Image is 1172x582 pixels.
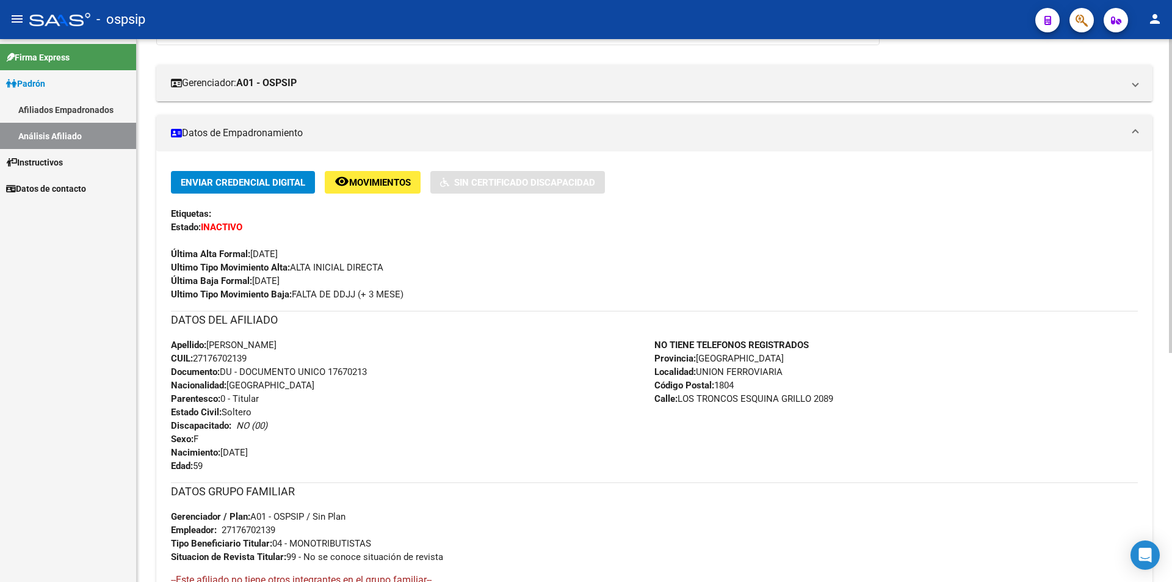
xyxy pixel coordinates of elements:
[654,366,783,377] span: UNION FERROVIARIA
[171,511,250,522] strong: Gerenciador / Plan:
[6,77,45,90] span: Padrón
[171,353,247,364] span: 27176702139
[171,380,226,391] strong: Nacionalidad:
[6,51,70,64] span: Firma Express
[454,177,595,188] span: Sin Certificado Discapacidad
[171,275,252,286] strong: Última Baja Formal:
[6,156,63,169] span: Instructivos
[171,249,250,260] strong: Última Alta Formal:
[171,420,231,431] strong: Discapacitado:
[349,177,411,188] span: Movimientos
[325,171,421,194] button: Movimientos
[171,460,203,471] span: 59
[10,12,24,26] mat-icon: menu
[654,340,809,351] strong: NO TIENE TELEFONOS REGISTRADOS
[171,353,193,364] strong: CUIL:
[236,76,297,90] strong: A01 - OSPSIP
[654,393,833,404] span: LOS TRONCOS ESQUINA GRILLO 2089
[171,262,383,273] span: ALTA INICIAL DIRECTA
[171,289,292,300] strong: Ultimo Tipo Movimiento Baja:
[654,393,678,404] strong: Calle:
[171,447,220,458] strong: Nacimiento:
[171,208,211,219] strong: Etiquetas:
[171,393,259,404] span: 0 - Titular
[171,551,443,562] span: 99 - No se conoce situación de revista
[236,420,267,431] i: NO (00)
[181,177,305,188] span: Enviar Credencial Digital
[430,171,605,194] button: Sin Certificado Discapacidad
[96,6,145,33] span: - ospsip
[171,126,1123,140] mat-panel-title: Datos de Empadronamiento
[171,380,314,391] span: [GEOGRAPHIC_DATA]
[335,174,349,189] mat-icon: remove_red_eye
[6,182,86,195] span: Datos de contacto
[171,393,220,404] strong: Parentesco:
[171,407,222,418] strong: Estado Civil:
[654,380,734,391] span: 1804
[171,171,315,194] button: Enviar Credencial Digital
[171,460,193,471] strong: Edad:
[171,340,277,351] span: [PERSON_NAME]
[171,434,198,445] span: F
[1130,540,1160,570] div: Open Intercom Messenger
[156,65,1152,101] mat-expansion-panel-header: Gerenciador:A01 - OSPSIP
[171,76,1123,90] mat-panel-title: Gerenciador:
[171,249,278,260] span: [DATE]
[654,366,696,377] strong: Localidad:
[171,538,272,549] strong: Tipo Beneficiario Titular:
[654,353,696,364] strong: Provincia:
[171,340,206,351] strong: Apellido:
[171,483,1138,500] h3: DATOS GRUPO FAMILIAR
[654,353,784,364] span: [GEOGRAPHIC_DATA]
[171,538,371,549] span: 04 - MONOTRIBUTISTAS
[171,525,217,536] strong: Empleador:
[171,407,251,418] span: Soltero
[171,511,345,522] span: A01 - OSPSIP / Sin Plan
[171,311,1138,329] h3: DATOS DEL AFILIADO
[171,434,194,445] strong: Sexo:
[171,289,403,300] span: FALTA DE DDJJ (+ 3 MESE)
[171,366,220,377] strong: Documento:
[171,366,367,377] span: DU - DOCUMENTO UNICO 17670213
[1148,12,1162,26] mat-icon: person
[171,222,201,233] strong: Estado:
[171,262,290,273] strong: Ultimo Tipo Movimiento Alta:
[156,115,1152,151] mat-expansion-panel-header: Datos de Empadronamiento
[201,222,242,233] strong: INACTIVO
[222,523,275,537] div: 27176702139
[171,551,286,562] strong: Situacion de Revista Titular:
[654,380,714,391] strong: Código Postal:
[171,275,280,286] span: [DATE]
[171,447,248,458] span: [DATE]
